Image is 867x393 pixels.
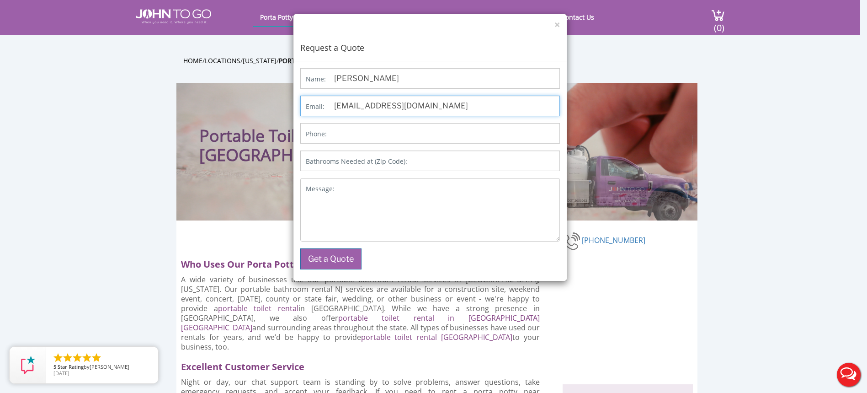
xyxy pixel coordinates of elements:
[19,356,37,374] img: Review Rating
[306,102,324,111] label: Email:
[91,352,102,363] li: 
[81,352,92,363] li: 
[53,364,151,371] span: by
[62,352,73,363] li: 
[300,248,362,269] button: Get a Quote
[306,184,335,194] label: Message:
[293,61,567,281] form: Contact form
[90,363,129,370] span: [PERSON_NAME]
[53,370,69,377] span: [DATE]
[53,363,56,370] span: 5
[306,75,326,84] label: Name:
[554,20,560,30] button: ×
[53,352,64,363] li: 
[300,30,560,54] h4: Request a Quote
[306,129,327,139] label: Phone:
[830,356,867,393] button: Live Chat
[58,363,84,370] span: Star Rating
[72,352,83,363] li: 
[306,157,407,166] label: Bathrooms Needed at (Zip Code):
